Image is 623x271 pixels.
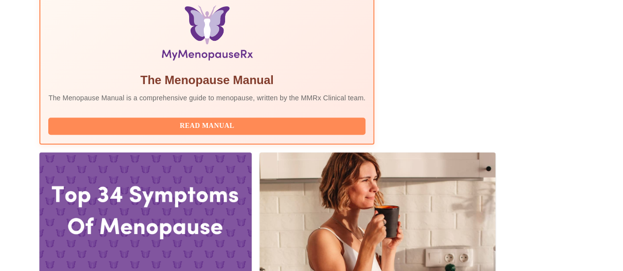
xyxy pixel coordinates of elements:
[48,118,365,135] button: Read Manual
[48,121,368,129] a: Read Manual
[99,5,315,64] img: Menopause Manual
[58,120,356,132] span: Read Manual
[48,72,365,88] h5: The Menopause Manual
[48,93,365,103] p: The Menopause Manual is a comprehensive guide to menopause, written by the MMRx Clinical team.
